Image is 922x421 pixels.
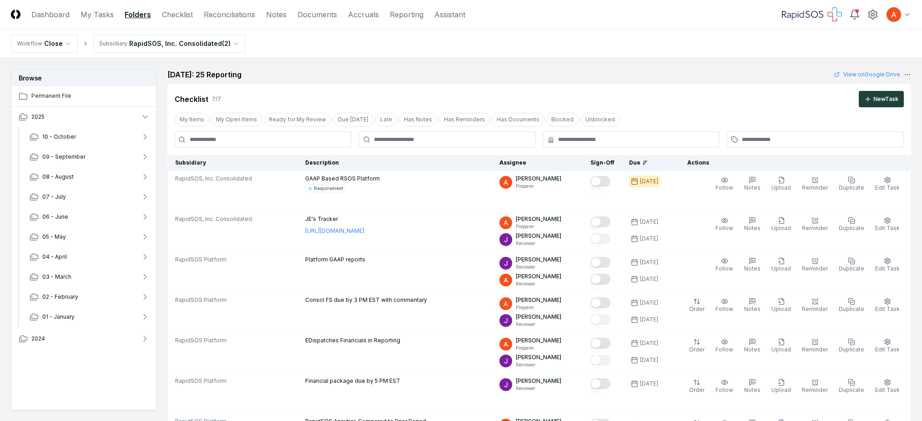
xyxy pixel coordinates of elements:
span: Reminder [802,225,828,231]
span: Upload [771,386,791,393]
button: Mark complete [590,338,610,349]
img: ACg8ocKTC56tjQR6-o9bi8poVV4j_qMfO6M0RniyL9InnBgkmYdNig=s96-c [499,355,512,367]
p: [PERSON_NAME] [516,336,561,345]
button: 10 - October [22,127,157,147]
th: Assignee [492,155,583,171]
span: Notes [744,225,761,231]
p: Platform GAAP reports [305,256,365,264]
button: Notes [742,377,762,396]
p: Reviewer [516,321,561,328]
span: 2025 [31,113,45,121]
span: RapidSOS Platform [175,336,227,345]
a: Accruals [348,9,379,20]
button: Late [375,113,397,126]
a: Assistant [434,9,465,20]
span: Reminder [802,265,828,272]
span: 01 - January [42,313,75,321]
button: Mark complete [590,355,610,366]
span: Duplicate [839,386,864,393]
p: [PERSON_NAME] [516,272,561,281]
button: Order [687,296,706,315]
div: [DATE] [640,218,658,226]
p: JE's Tracker [305,215,364,223]
button: Duplicate [837,336,866,356]
span: Upload [771,306,791,312]
button: Duplicate [837,256,866,275]
span: Notes [744,184,761,191]
span: Follow [715,346,733,353]
button: 2025 [11,107,157,127]
span: Notes [744,346,761,353]
button: Duplicate [837,175,866,194]
button: Ready for My Review [264,113,331,126]
button: Notes [742,256,762,275]
a: Notes [266,9,287,20]
span: Edit Task [875,346,900,353]
span: RapidSOS Platform [175,377,227,385]
a: Permanent File [11,86,157,106]
a: [URL][DOMAIN_NAME] [305,227,364,235]
button: Notes [742,175,762,194]
button: Notes [742,296,762,315]
button: Follow [714,336,735,356]
span: 09 - September [42,153,86,161]
button: Upload [770,377,793,396]
img: ACg8ocKTC56tjQR6-o9bi8poVV4j_qMfO6M0RniyL9InnBgkmYdNig=s96-c [499,378,512,391]
span: Permanent File [31,92,150,100]
p: [PERSON_NAME] [516,377,561,385]
button: Notes [742,336,762,356]
button: Upload [770,175,793,194]
div: Checklist [175,94,208,105]
span: Follow [715,306,733,312]
button: 2024 [11,329,157,349]
span: Edit Task [875,265,900,272]
button: Follow [714,215,735,234]
div: Subsidiary [99,40,127,48]
button: Mark complete [590,274,610,285]
img: ACg8ocK3mdmu6YYpaRl40uhUUGu9oxSxFSb1vbjsnEih2JuwAH1PGA=s96-c [499,176,512,189]
button: Edit Task [873,175,902,194]
div: [DATE] [640,339,658,347]
img: ACg8ocKTC56tjQR6-o9bi8poVV4j_qMfO6M0RniyL9InnBgkmYdNig=s96-c [499,233,512,246]
span: Follow [715,386,733,393]
p: Preparer [516,304,561,311]
p: Reviewer [516,240,561,247]
p: Preparer [516,223,561,230]
button: Order [687,377,706,396]
p: GAAP Based RSOS Platform [305,175,380,183]
th: Description [298,155,492,171]
button: Mark complete [590,378,610,389]
button: Reminder [800,336,830,356]
p: [PERSON_NAME] [516,353,561,361]
p: [PERSON_NAME] [516,175,561,183]
p: [PERSON_NAME] [516,215,561,223]
div: 7 / 7 [212,95,221,103]
p: [PERSON_NAME] [516,232,561,240]
span: Reminder [802,184,828,191]
span: Order [689,386,705,393]
div: Workflow [17,40,42,48]
span: Notes [744,306,761,312]
p: EDispatches Financials in Reporting [305,336,400,345]
a: Documents [297,9,337,20]
button: 01 - January [22,307,157,327]
div: [DATE] [640,258,658,266]
button: Reminder [800,175,830,194]
button: Edit Task [873,215,902,234]
div: Requirement [314,185,343,192]
p: [PERSON_NAME] [516,256,561,264]
span: 2024 [31,335,45,343]
button: Follow [714,296,735,315]
span: Reminder [802,386,828,393]
span: Edit Task [875,225,900,231]
button: Mark complete [590,233,610,244]
div: New Task [873,95,898,103]
th: Subsidiary [168,155,298,171]
h2: [DATE]: 25 Reporting [167,69,242,80]
div: 2025 [11,127,157,329]
button: 07 - July [22,187,157,207]
button: Reminder [800,296,830,315]
button: 03 - March [22,267,157,287]
button: 06 - June [22,207,157,227]
span: Reminder [802,306,828,312]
